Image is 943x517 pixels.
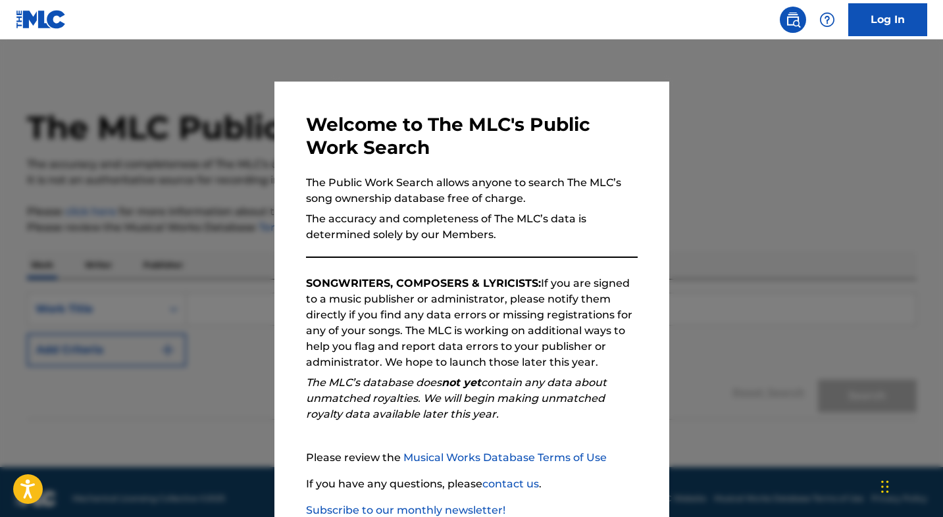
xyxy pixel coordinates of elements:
a: contact us [482,478,539,490]
a: Musical Works Database Terms of Use [403,451,607,464]
a: Subscribe to our monthly newsletter! [306,504,505,516]
img: help [819,12,835,28]
h3: Welcome to The MLC's Public Work Search [306,113,638,159]
strong: not yet [442,376,481,389]
div: Drag [881,467,889,506]
div: Help [814,7,840,33]
p: If you are signed to a music publisher or administrator, please notify them directly if you find ... [306,276,638,370]
img: search [785,12,801,28]
img: MLC Logo [16,10,66,29]
p: The Public Work Search allows anyone to search The MLC’s song ownership database free of charge. [306,175,638,207]
p: Please review the [306,450,638,466]
a: Log In [848,3,927,36]
iframe: Chat Widget [877,454,943,517]
em: The MLC’s database does contain any data about unmatched royalties. We will begin making unmatche... [306,376,607,420]
strong: SONGWRITERS, COMPOSERS & LYRICISTS: [306,277,541,289]
a: Public Search [780,7,806,33]
p: The accuracy and completeness of The MLC’s data is determined solely by our Members. [306,211,638,243]
p: If you have any questions, please . [306,476,638,492]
